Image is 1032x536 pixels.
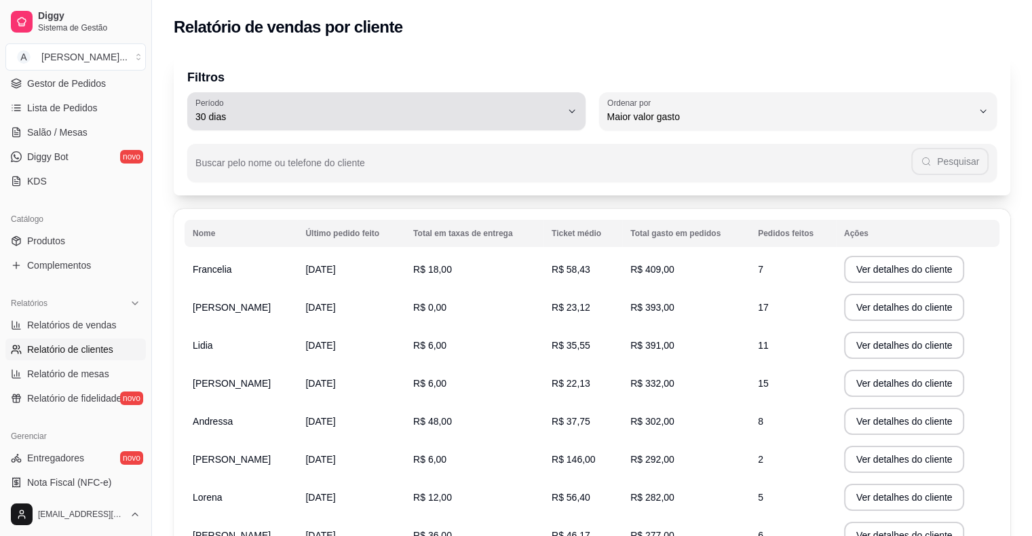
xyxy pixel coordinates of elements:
[413,454,446,465] span: R$ 6,00
[630,340,674,351] span: R$ 391,00
[305,492,335,503] span: [DATE]
[413,492,452,503] span: R$ 12,00
[305,264,335,275] span: [DATE]
[5,5,146,38] a: DiggySistema de Gestão
[305,302,335,313] span: [DATE]
[5,230,146,252] a: Produtos
[836,220,999,247] th: Ações
[38,22,140,33] span: Sistema de Gestão
[27,343,113,356] span: Relatório de clientes
[195,97,228,109] label: Período
[630,492,674,503] span: R$ 282,00
[5,208,146,230] div: Catálogo
[630,378,674,389] span: R$ 332,00
[413,416,452,427] span: R$ 48,00
[413,340,446,351] span: R$ 6,00
[750,220,836,247] th: Pedidos feitos
[758,416,763,427] span: 8
[193,264,232,275] span: Francelia
[758,492,763,503] span: 5
[193,454,271,465] span: [PERSON_NAME]
[552,264,590,275] span: R$ 58,43
[27,476,111,489] span: Nota Fiscal (NFC-e)
[297,220,405,247] th: Último pedido feito
[27,101,98,115] span: Lista de Pedidos
[5,43,146,71] button: Select a team
[187,68,997,87] p: Filtros
[187,92,586,130] button: Período30 dias
[844,408,965,435] button: Ver detalhes do cliente
[27,391,121,405] span: Relatório de fidelidade
[41,50,128,64] div: [PERSON_NAME] ...
[5,387,146,409] a: Relatório de fidelidadenovo
[552,492,590,503] span: R$ 56,40
[630,416,674,427] span: R$ 302,00
[11,298,47,309] span: Relatórios
[27,77,106,90] span: Gestor de Pedidos
[622,220,750,247] th: Total gasto em pedidos
[844,256,965,283] button: Ver detalhes do cliente
[5,447,146,469] a: Entregadoresnovo
[599,92,997,130] button: Ordenar porMaior valor gasto
[193,378,271,389] span: [PERSON_NAME]
[38,509,124,520] span: [EMAIL_ADDRESS][DOMAIN_NAME]
[5,425,146,447] div: Gerenciar
[844,294,965,321] button: Ver detalhes do cliente
[844,332,965,359] button: Ver detalhes do cliente
[552,378,590,389] span: R$ 22,13
[5,314,146,336] a: Relatórios de vendas
[758,264,763,275] span: 7
[27,367,109,381] span: Relatório de mesas
[27,150,69,164] span: Diggy Bot
[17,50,31,64] span: A
[543,220,622,247] th: Ticket médio
[27,451,84,465] span: Entregadores
[5,121,146,143] a: Salão / Mesas
[630,302,674,313] span: R$ 393,00
[552,454,596,465] span: R$ 146,00
[195,161,911,175] input: Buscar pelo nome ou telefone do cliente
[5,146,146,168] a: Diggy Botnovo
[552,340,590,351] span: R$ 35,55
[27,318,117,332] span: Relatórios de vendas
[5,363,146,385] a: Relatório de mesas
[844,370,965,397] button: Ver detalhes do cliente
[185,220,297,247] th: Nome
[844,484,965,511] button: Ver detalhes do cliente
[758,378,769,389] span: 15
[413,378,446,389] span: R$ 6,00
[607,97,655,109] label: Ordenar por
[5,73,146,94] a: Gestor de Pedidos
[5,170,146,192] a: KDS
[607,110,973,123] span: Maior valor gasto
[305,340,335,351] span: [DATE]
[27,234,65,248] span: Produtos
[174,16,403,38] h2: Relatório de vendas por cliente
[413,264,452,275] span: R$ 18,00
[758,454,763,465] span: 2
[5,97,146,119] a: Lista de Pedidos
[630,454,674,465] span: R$ 292,00
[5,339,146,360] a: Relatório de clientes
[305,378,335,389] span: [DATE]
[193,492,223,503] span: Lorena
[758,302,769,313] span: 17
[552,416,590,427] span: R$ 37,75
[193,302,271,313] span: [PERSON_NAME]
[844,446,965,473] button: Ver detalhes do cliente
[305,454,335,465] span: [DATE]
[758,340,769,351] span: 11
[552,302,590,313] span: R$ 23,12
[5,498,146,531] button: [EMAIL_ADDRESS][DOMAIN_NAME]
[27,259,91,272] span: Complementos
[38,10,140,22] span: Diggy
[413,302,446,313] span: R$ 0,00
[630,264,674,275] span: R$ 409,00
[27,126,88,139] span: Salão / Mesas
[5,254,146,276] a: Complementos
[193,340,213,351] span: Lidia
[5,472,146,493] a: Nota Fiscal (NFC-e)
[193,416,233,427] span: Andressa
[305,416,335,427] span: [DATE]
[405,220,543,247] th: Total em taxas de entrega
